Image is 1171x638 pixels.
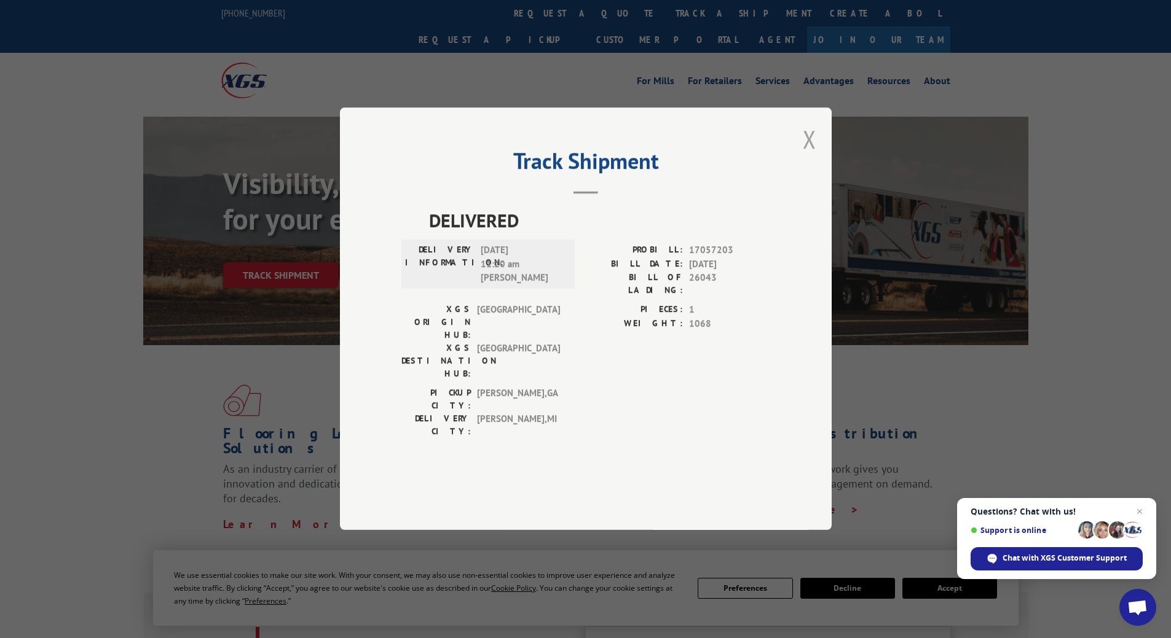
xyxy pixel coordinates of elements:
label: XGS ORIGIN HUB: [401,303,471,342]
span: Chat with XGS Customer Support [1003,553,1127,564]
label: XGS DESTINATION HUB: [401,342,471,381]
span: [GEOGRAPHIC_DATA] [477,303,560,342]
label: PROBILL: [586,244,683,258]
label: PICKUP CITY: [401,387,471,413]
span: Support is online [971,526,1074,535]
label: BILL DATE: [586,257,683,271]
h2: Track Shipment [401,152,770,176]
label: BILL OF LADING: [586,271,683,297]
div: Chat with XGS Customer Support [971,547,1143,570]
div: Open chat [1119,589,1156,626]
span: [PERSON_NAME] , GA [477,387,560,413]
label: DELIVERY CITY: [401,413,471,438]
span: 1 [689,303,770,317]
span: 17057203 [689,244,770,258]
label: WEIGHT: [586,317,683,331]
span: 1068 [689,317,770,331]
label: PIECES: [586,303,683,317]
span: [GEOGRAPHIC_DATA] [477,342,560,381]
span: [DATE] 11:20 am [PERSON_NAME] [481,244,564,286]
span: Close chat [1132,504,1147,519]
span: DELIVERED [429,207,770,235]
span: 26043 [689,271,770,297]
label: DELIVERY INFORMATION: [405,244,475,286]
span: Questions? Chat with us! [971,507,1143,516]
span: [PERSON_NAME] , MI [477,413,560,438]
button: Close modal [803,123,816,155]
span: [DATE] [689,257,770,271]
